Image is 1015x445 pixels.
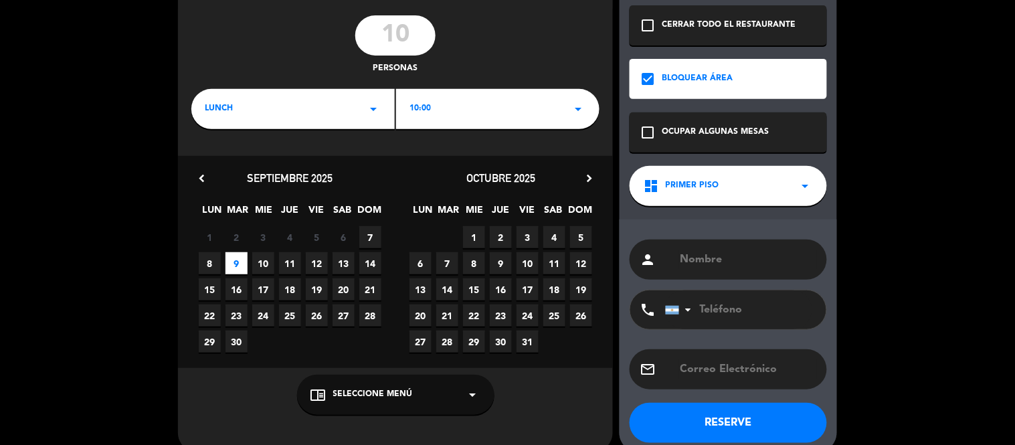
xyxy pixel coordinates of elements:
[517,278,539,300] span: 17
[201,202,223,224] span: LUN
[679,250,817,269] input: Nombre
[359,278,381,300] span: 21
[333,388,413,402] span: Seleccione Menú
[227,202,249,224] span: MAR
[310,387,327,403] i: chrome_reader_mode
[463,304,485,327] span: 22
[248,171,333,185] span: septiembre 2025
[252,304,274,327] span: 24
[333,304,355,327] span: 27
[543,278,565,300] span: 18
[333,252,355,274] span: 13
[306,226,328,248] span: 5
[640,252,656,268] i: person
[543,304,565,327] span: 25
[436,304,458,327] span: 21
[463,252,485,274] span: 8
[568,202,590,224] span: DOM
[195,171,209,185] i: chevron_left
[279,202,301,224] span: JUE
[643,178,659,194] i: dashboard
[252,252,274,274] span: 10
[640,361,656,377] i: email
[490,226,512,248] span: 2
[570,101,586,117] i: arrow_drop_down
[464,202,486,224] span: MIE
[640,17,656,33] i: check_box_outline_blank
[517,331,539,353] span: 31
[666,179,719,193] span: primer piso
[359,226,381,248] span: 7
[333,278,355,300] span: 20
[665,290,812,329] input: Teléfono
[662,126,769,139] div: OCUPAR ALGUNAS MESAS
[357,202,379,224] span: DOM
[225,331,248,353] span: 30
[436,331,458,353] span: 28
[279,278,301,300] span: 18
[331,202,353,224] span: SAB
[666,291,697,329] div: Argentina: +54
[411,202,434,224] span: LUN
[253,202,275,224] span: MIE
[279,304,301,327] span: 25
[517,304,539,327] span: 24
[463,278,485,300] span: 15
[542,202,564,224] span: SAB
[279,252,301,274] span: 11
[463,331,485,353] span: 29
[306,252,328,274] span: 12
[570,226,592,248] span: 5
[225,304,248,327] span: 23
[225,278,248,300] span: 16
[409,278,432,300] span: 13
[490,304,512,327] span: 23
[582,171,596,185] i: chevron_right
[679,360,817,379] input: Correo Electrónico
[359,252,381,274] span: 14
[333,226,355,248] span: 6
[438,202,460,224] span: MAR
[662,19,796,32] div: CERRAR TODO EL RESTAURANTE
[205,102,233,116] span: lunch
[640,124,656,141] i: check_box_outline_blank
[279,226,301,248] span: 4
[355,15,436,56] input: 0
[199,278,221,300] span: 15
[199,304,221,327] span: 22
[252,226,274,248] span: 3
[306,278,328,300] span: 19
[436,252,458,274] span: 7
[466,171,535,185] span: octubre 2025
[490,331,512,353] span: 30
[570,304,592,327] span: 26
[409,252,432,274] span: 6
[570,252,592,274] span: 12
[490,252,512,274] span: 9
[640,302,656,318] i: phone
[570,278,592,300] span: 19
[409,304,432,327] span: 20
[409,102,431,116] span: 10:00
[359,304,381,327] span: 28
[225,252,248,274] span: 9
[199,331,221,353] span: 29
[543,226,565,248] span: 4
[199,252,221,274] span: 8
[225,226,248,248] span: 2
[463,226,485,248] span: 1
[409,331,432,353] span: 27
[490,202,512,224] span: JUE
[306,304,328,327] span: 26
[662,72,733,86] div: BLOQUEAR ÁREA
[543,252,565,274] span: 11
[252,278,274,300] span: 17
[365,101,381,117] i: arrow_drop_down
[465,387,481,403] i: arrow_drop_down
[373,62,418,76] span: personas
[305,202,327,224] span: VIE
[798,178,814,194] i: arrow_drop_down
[516,202,538,224] span: VIE
[199,226,221,248] span: 1
[630,403,827,443] button: RESERVE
